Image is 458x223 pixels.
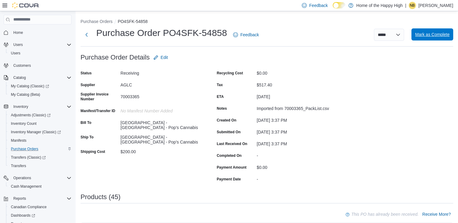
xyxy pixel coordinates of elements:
a: Home [11,29,25,36]
div: [GEOGRAPHIC_DATA] - [GEOGRAPHIC_DATA] - Pop's Cannabis [120,132,202,144]
label: Submitted On [217,130,241,134]
span: Inventory Manager (Classic) [8,128,71,136]
span: Catalog [11,74,71,81]
div: $0.00 [257,68,338,76]
button: Inventory [1,102,74,111]
a: My Catalog (Beta) [8,91,43,98]
label: Tax [217,82,223,87]
p: Home of the Happy High [356,2,403,9]
label: Supplier Invoice Number [81,92,118,102]
div: AGLC [120,80,202,87]
span: Users [11,41,71,48]
div: [DATE] 3:37 PM [257,127,338,134]
button: Inventory Count [6,119,74,128]
button: Users [6,49,74,57]
div: $200.00 [120,147,202,154]
span: Mark as Complete [415,31,450,37]
label: Notes [217,106,227,111]
a: Dashboards [8,212,38,219]
span: Purchase Orders [11,147,38,151]
a: Dashboards [6,211,74,220]
h3: Purchase Order Details [81,54,150,61]
span: My Catalog (Classic) [11,84,49,89]
span: NB [410,2,415,9]
span: Reports [13,196,26,201]
span: Cash Management [8,183,71,190]
span: Inventory Manager (Classic) [11,130,61,134]
button: Reports [1,194,74,203]
button: Transfers [6,162,74,170]
label: Recycling Cost [217,71,243,76]
span: Inventory [11,103,71,110]
div: [DATE] 3:37 PM [257,139,338,146]
p: This PO has already been received. [351,211,419,218]
span: Manifests [11,138,26,143]
button: Catalog [11,74,28,81]
button: My Catalog (Beta) [6,90,74,99]
span: Users [8,50,71,57]
span: Home [11,29,71,36]
span: Operations [11,174,71,182]
span: My Catalog (Classic) [8,82,71,90]
span: Customers [11,62,71,69]
div: [DATE] [257,92,338,99]
label: Status [81,71,92,76]
a: Transfers [8,162,28,170]
a: Manifests [8,137,29,144]
h1: Purchase Order PO4SFK-54858 [96,27,227,39]
a: Inventory Manager (Classic) [8,128,63,136]
label: Bill To [81,120,91,125]
nav: An example of EuiBreadcrumbs [81,18,453,26]
button: Inventory [11,103,31,110]
button: Reports [11,195,28,202]
span: Inventory Count [11,121,37,126]
span: Inventory [13,104,28,109]
label: ETA [217,94,224,99]
span: Customers [13,63,31,68]
span: Transfers [11,163,26,168]
label: Payment Date [217,177,241,182]
button: Purchase Orders [81,19,113,24]
label: Completed On [217,153,242,158]
button: Next [81,29,93,41]
div: - [257,151,338,158]
button: Cash Management [6,182,74,191]
button: Customers [1,61,74,70]
span: Transfers (Classic) [11,155,46,160]
input: Dark Mode [333,2,345,8]
span: Home [13,30,23,35]
span: Manifests [8,137,71,144]
div: Imported from 70003365_PackList.csv [257,104,338,111]
span: Transfers [8,162,71,170]
span: My Catalog (Beta) [11,92,40,97]
div: - [257,174,338,182]
span: Canadian Compliance [8,203,71,211]
div: $0.00 [257,163,338,170]
span: Catalog [13,75,26,80]
a: Transfers (Classic) [8,154,48,161]
a: Inventory Manager (Classic) [6,128,74,136]
label: Payment Amount [217,165,246,170]
label: Last Received On [217,141,247,146]
span: Transfers (Classic) [8,154,71,161]
div: 70003365 [120,92,202,99]
a: Inventory Count [8,120,39,127]
div: [DATE] 3:37 PM [257,115,338,123]
span: Edit [161,54,168,60]
a: Canadian Compliance [8,203,49,211]
button: Home [1,28,74,37]
div: [GEOGRAPHIC_DATA] - [GEOGRAPHIC_DATA] - Pop's Cannabis [120,118,202,130]
label: Ship To [81,135,94,140]
a: My Catalog (Classic) [8,82,51,90]
span: Adjustments (Classic) [11,113,51,118]
a: My Catalog (Classic) [6,82,74,90]
span: Feedback [240,32,259,38]
span: Inventory Count [8,120,71,127]
button: PO4SFK-54858 [118,19,148,24]
button: Canadian Compliance [6,203,74,211]
button: Users [1,40,74,49]
a: Transfers (Classic) [6,153,74,162]
a: Feedback [231,29,261,41]
button: Operations [11,174,34,182]
h3: Products (45) [81,193,120,201]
